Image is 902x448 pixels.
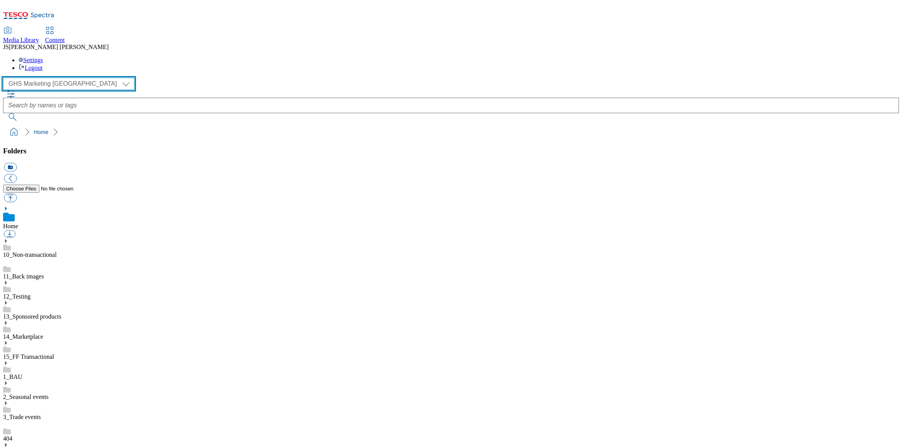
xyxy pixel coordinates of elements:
[34,129,48,135] a: Home
[19,57,43,63] a: Settings
[3,333,43,340] a: 14_Marketplace
[8,126,20,138] a: home
[3,435,12,442] a: 404
[3,37,39,43] span: Media Library
[3,414,41,420] a: 3_Trade events
[3,44,9,50] span: JS
[3,353,54,360] a: 15_FF Transactional
[45,27,65,44] a: Content
[3,98,899,113] input: Search by names or tags
[3,394,49,400] a: 2_Seasonal events
[3,273,44,280] a: 11_Back images
[3,125,899,139] nav: breadcrumb
[45,37,65,43] span: Content
[3,147,899,155] h3: Folders
[9,44,109,50] span: [PERSON_NAME] [PERSON_NAME]
[3,251,57,258] a: 10_Non-transactional
[3,223,18,229] a: Home
[3,27,39,44] a: Media Library
[19,64,42,71] a: Logout
[3,313,61,320] a: 13_Sponsored products
[3,293,31,300] a: 12_Testing
[3,373,22,380] a: 1_BAU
